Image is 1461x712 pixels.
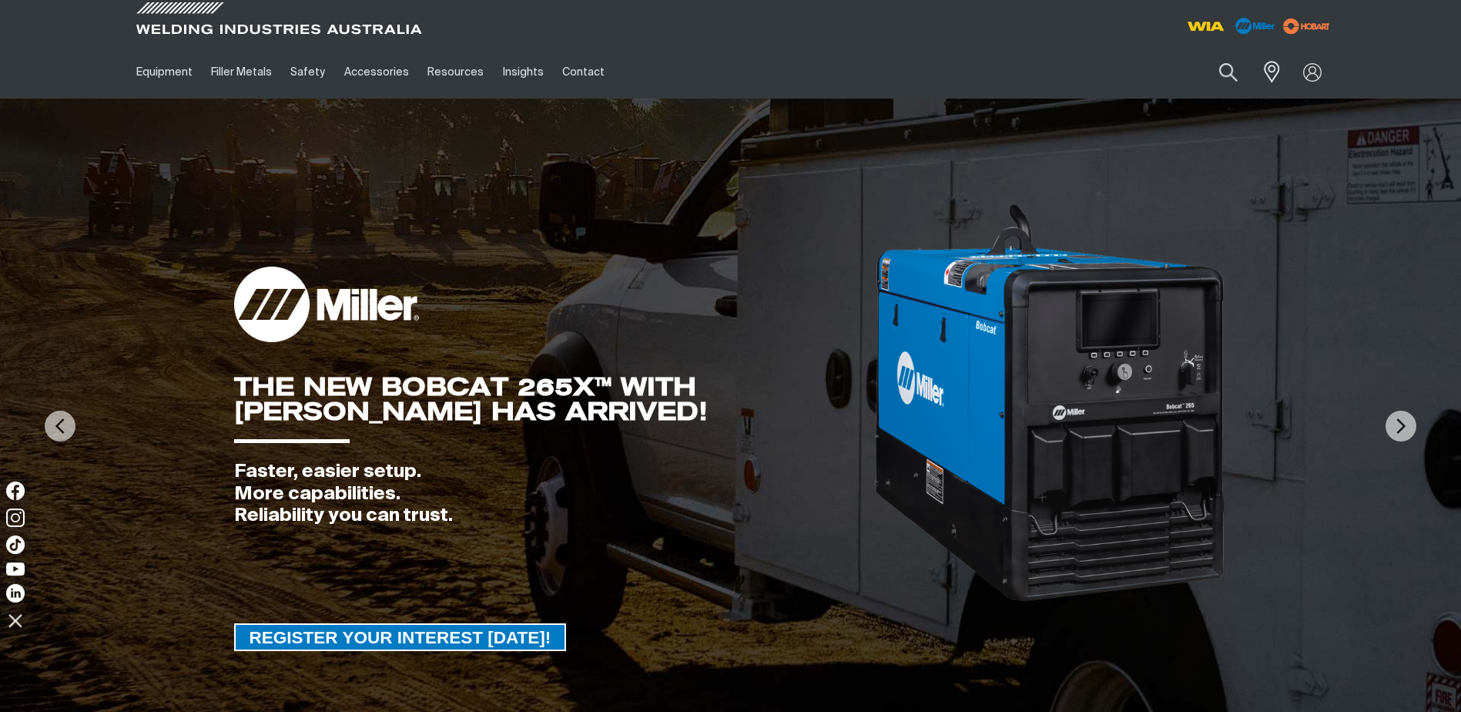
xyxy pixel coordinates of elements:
img: Facebook [6,482,25,500]
img: LinkedIn [6,584,25,603]
img: NextArrow [1386,411,1416,442]
img: TikTok [6,536,25,554]
a: Safety [281,45,334,99]
img: miller [1278,15,1335,38]
a: Accessories [335,45,418,99]
div: THE NEW BOBCAT 265X™ WITH [PERSON_NAME] HAS ARRIVED! [234,374,873,424]
img: PrevArrow [45,411,75,442]
nav: Main [127,45,1033,99]
a: Contact [553,45,614,99]
a: Equipment [127,45,202,99]
button: Search products [1202,54,1255,90]
a: REGISTER YOUR INTEREST TODAY! [234,623,567,651]
img: Instagram [6,509,25,527]
input: Product name or item number... [1182,54,1254,90]
a: Filler Metals [202,45,281,99]
span: REGISTER YOUR INTEREST [DATE]! [236,623,565,651]
img: YouTube [6,563,25,576]
img: hide socials [2,607,28,633]
a: Resources [418,45,493,99]
div: Faster, easier setup. More capabilities. Reliability you can trust. [234,461,873,527]
a: Insights [493,45,552,99]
